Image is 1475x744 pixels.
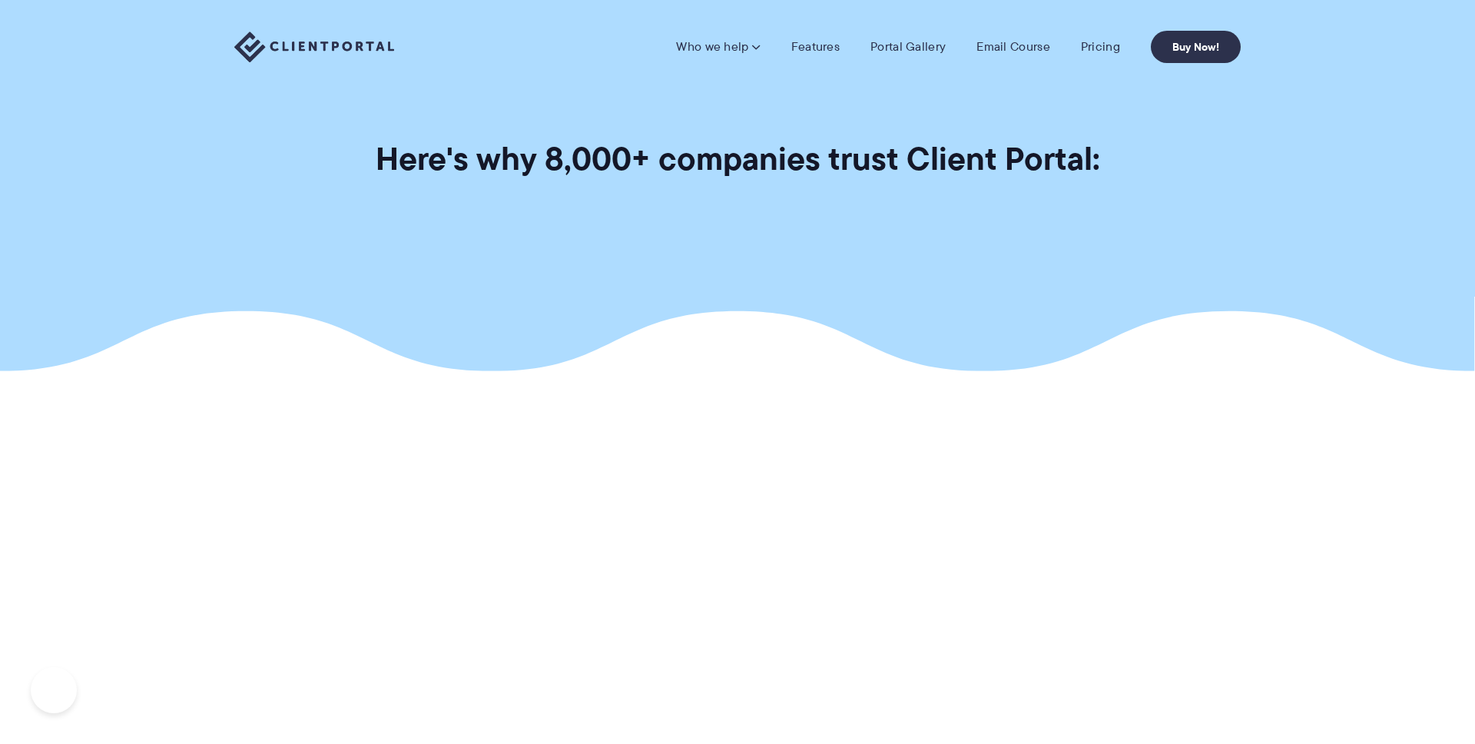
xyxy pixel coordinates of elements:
[676,39,760,55] a: Who we help
[976,39,1050,55] a: Email Course
[870,39,946,55] a: Portal Gallery
[1081,39,1120,55] a: Pricing
[31,667,77,713] iframe: Toggle Customer Support
[791,39,840,55] a: Features
[376,138,1100,179] h1: Here's why 8,000+ companies trust Client Portal:
[1151,31,1241,63] a: Buy Now!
